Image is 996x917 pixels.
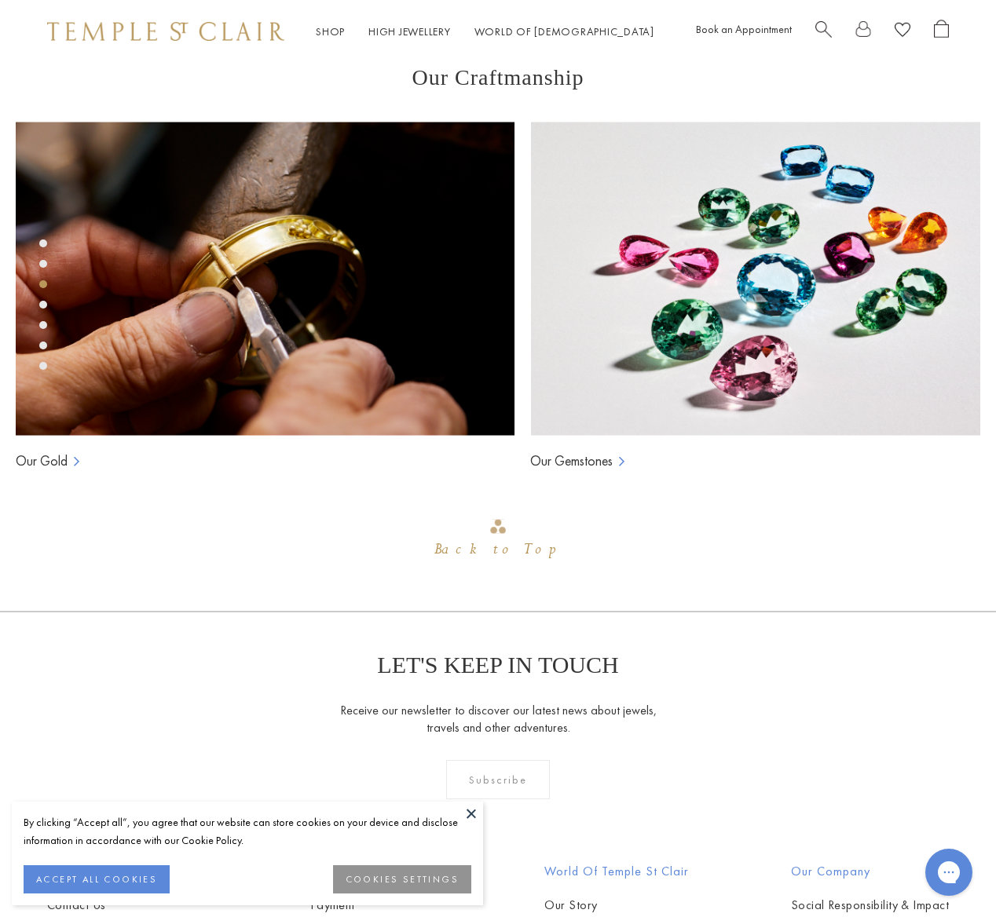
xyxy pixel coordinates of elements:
[39,236,47,382] div: Product gallery navigation
[16,122,514,436] img: Ball Chains
[24,813,471,849] div: By clicking “Accept all”, you agree that our website can store cookies on your device and disclos...
[16,65,980,90] h3: Our Craftmanship
[434,535,562,564] div: Back to Top
[696,22,792,36] a: Book an Appointment
[544,862,689,881] h2: World of Temple St Clair
[530,451,613,470] a: Our Gemstones
[544,897,689,914] a: Our Story
[339,702,657,736] p: Receive our newsletter to discover our latest news about jewels, travels and other adventures.
[791,897,949,914] a: Social Responsibility & Impact
[333,865,471,893] button: COOKIES SETTINGS
[815,20,832,44] a: Search
[474,24,654,38] a: World of [DEMOGRAPHIC_DATA]World of [DEMOGRAPHIC_DATA]
[934,20,949,44] a: Open Shopping Bag
[316,24,345,38] a: ShopShop
[368,24,451,38] a: High JewelleryHigh Jewellery
[24,865,170,893] button: ACCEPT ALL COOKIES
[446,760,551,799] div: Subscribe
[434,517,562,564] div: Go to top
[895,20,910,44] a: View Wishlist
[377,652,618,678] p: LET'S KEEP IN TOUCH
[316,22,654,42] nav: Main navigation
[917,843,980,901] iframe: Gorgias live chat messenger
[47,22,284,41] img: Temple St. Clair
[16,451,68,470] a: Our Gold
[791,862,949,881] h2: Our Company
